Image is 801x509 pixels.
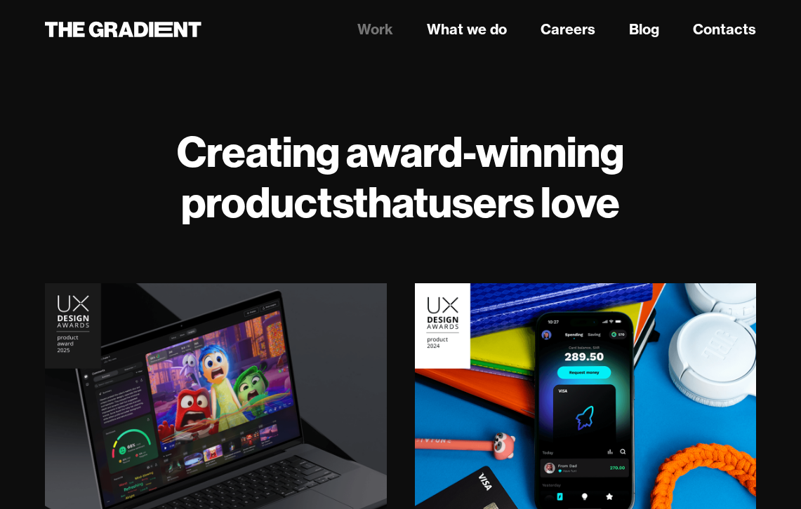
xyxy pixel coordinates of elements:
[629,19,659,40] a: Blog
[427,19,507,40] a: What we do
[353,175,428,229] strong: that
[45,126,756,227] h1: Creating award-winning products users love
[357,19,393,40] a: Work
[693,19,756,40] a: Contacts
[541,19,595,40] a: Careers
